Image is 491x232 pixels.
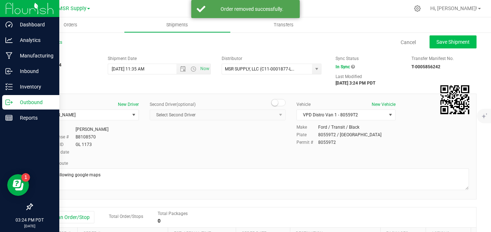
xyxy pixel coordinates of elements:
inline-svg: Dashboard [5,21,13,28]
span: select [129,110,138,120]
button: Save Shipment [430,35,477,48]
span: select [386,110,395,120]
img: Scan me! [440,85,469,114]
div: 80559T2 [318,139,336,146]
a: Cancel [401,39,416,46]
div: B8108570 [76,134,96,140]
label: Second Driver [150,101,196,108]
p: Inbound [13,67,56,76]
div: Ford / Transit / Black [318,124,359,130]
strong: T-0005856242 [411,64,440,69]
p: Inventory [13,82,56,91]
inline-svg: Manufacturing [5,52,13,59]
iframe: Resource center [7,174,29,196]
label: Plate [296,132,318,138]
button: Add an Order/Stop [38,211,94,223]
p: Outbound [13,98,56,107]
p: Reports [13,113,56,122]
div: Order removed successfully. [209,5,294,13]
a: Orders [17,17,124,33]
div: Manage settings [413,5,422,12]
span: VPD Distro Van 1 - 80559T2 [297,110,387,120]
span: Orders [54,22,87,28]
span: Open the time view [187,66,200,72]
span: MSR Supply [58,5,86,12]
span: (optional) [176,102,196,107]
inline-svg: Outbound [5,99,13,106]
inline-svg: Analytics [5,36,13,44]
button: New Vehicle [372,101,396,108]
strong: [DATE] 3:24 PM PDT [336,81,375,86]
label: Vehicle [296,101,311,108]
span: Shipment # [32,55,97,62]
p: Dashboard [13,20,56,29]
label: Sync Status [336,55,359,62]
div: 80559T2 / [GEOGRAPHIC_DATA] [318,132,381,138]
strong: 0 [158,218,161,224]
qrcode: 20250822-004 [440,85,469,114]
inline-svg: Inventory [5,83,13,90]
p: Analytics [13,36,56,44]
label: Make [296,124,318,130]
label: Last Modified [336,73,362,80]
span: Save Shipment [436,39,470,45]
span: Shipments [157,22,198,28]
label: Transfer Manifest No. [411,55,454,62]
span: Open the date view [177,66,189,72]
p: 03:24 PM PDT [3,217,56,223]
span: Set Current date [199,64,211,74]
span: Hi, [PERSON_NAME]! [430,5,477,11]
label: Shipment Date [108,55,137,62]
span: Total Order/Stops [109,214,143,219]
label: Permit # [296,139,318,146]
iframe: Resource center unread badge [21,173,30,182]
span: Transfers [264,22,303,28]
p: Manufacturing [13,51,56,60]
a: Shipments [124,17,231,33]
div: GL 1173 [76,141,92,148]
input: Select [222,64,309,74]
div: [PERSON_NAME] [76,126,108,133]
span: Total Packages [158,211,188,216]
p: [DATE] [3,223,56,229]
span: In Sync [336,64,350,69]
inline-svg: Inbound [5,68,13,75]
label: Distributor [222,55,242,62]
a: Transfers [231,17,337,33]
button: New Driver [118,101,139,108]
inline-svg: Reports [5,114,13,121]
span: select [312,64,321,74]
